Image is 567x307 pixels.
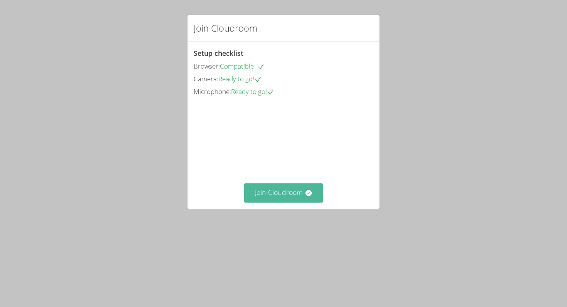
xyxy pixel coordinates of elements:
h2: Join Cloudroom [194,21,257,35]
span: Setup checklist [194,49,243,58]
span: Microphone: [194,87,231,96]
span: Browser: [194,62,220,70]
span: Compatible [220,62,265,70]
span: Camera: [194,74,218,83]
span: Ready to go! [231,87,275,96]
span: Ready to go! [218,74,262,83]
button: Join Cloudroom [244,183,323,202]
